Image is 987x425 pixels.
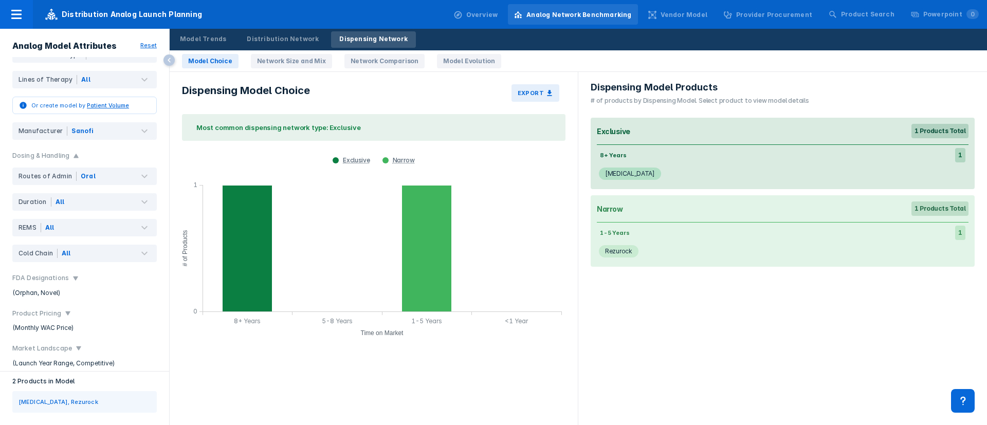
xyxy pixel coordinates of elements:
div: Powerpoint [923,10,979,19]
span: 2 Products in Model [12,378,75,385]
div: Narrow [597,205,623,213]
div: Routes of Admin [19,172,77,181]
a: Model Evolution [437,54,501,68]
button: Or create model by Patient Volume [12,97,157,114]
div: [MEDICAL_DATA], Rezurock [19,397,98,406]
div: All [56,197,65,207]
a: Provider Procurement [718,4,818,25]
span: 0 [966,9,979,19]
div: Oral [81,172,96,181]
div: Narrow [393,156,415,164]
a: Model Trends [172,31,234,48]
div: Duration [19,197,51,207]
div: 1 Products Total [911,124,968,138]
text: 1 [193,181,197,189]
div: Model Trends [180,34,226,44]
div: 1 Products Total [911,201,968,216]
a: Network Size and Mix [251,54,332,68]
button: Export [511,84,559,102]
a: Overview [448,4,504,25]
div: Lines of Therapy [19,75,77,84]
h4: Market Landscape [12,345,72,352]
p: (Orphan, Novel) [12,288,157,298]
div: Product Search [841,10,894,19]
div: 8+ Years [597,149,630,162]
div: Overview [466,10,498,20]
div: Dispensing Model Choice [176,78,316,108]
h4: Product Pricing [12,310,61,317]
div: 1 [955,148,965,162]
text: 8+ Years [234,317,261,325]
text: 5-8 Years [322,317,353,325]
div: Exclusive [597,127,630,136]
div: REMS [19,223,41,232]
h4: Analog Model Attributes [12,41,117,51]
div: # of products by Dispensing Model. Select product to view model details [591,96,809,105]
div: Analog Network Benchmarking [526,10,631,20]
text: 0 [193,307,197,315]
div: Indication+SubtypeAll [12,46,157,63]
span: Rezurock [599,245,638,257]
div: All [45,223,54,232]
a: Model Choice [182,54,239,68]
h4: Dosing & Handling [12,152,69,159]
a: Analog Network Benchmarking [508,4,637,25]
div: Vendor Model [661,10,707,20]
span: Most common dispensing network type: Exclusive [196,122,361,133]
h4: FDA Designations [12,274,69,282]
div: 1 [955,226,965,240]
text: <1 Year [505,317,528,325]
g: column chart , with 2 column series, . Y-scale minimum value is 0 , maximum value is 1. X-scale w... [176,180,572,344]
span: [MEDICAL_DATA] [599,168,661,180]
a: Vendor Model [642,4,714,25]
div: Cold Chain [19,249,58,258]
tspan: Time on Market [361,329,404,337]
div: Exclusive [343,156,370,164]
div: Sanofi [71,126,94,136]
div: Dispensing Network [339,34,408,44]
span: Or create model by [31,102,129,109]
div: All [81,75,90,84]
p: (Launch Year Range, Competitive) [12,359,157,368]
a: Distribution Network [239,31,327,48]
p: (Monthly WAC Price) [12,323,157,332]
text: 1-5 Years [411,317,442,325]
div: Provider Procurement [736,10,812,20]
span: Dispensing Model Products [591,81,718,94]
a: Dispensing Network [331,31,416,48]
div: 1-5 Years [597,226,632,239]
tspan: # of Products [181,230,189,267]
button: Reset [136,37,161,53]
a: Network Comparison [344,54,425,68]
div: Distribution Network [247,34,319,44]
span: Patient Volume [87,102,129,109]
div: All [62,249,71,258]
h3: Export [518,89,544,97]
div: Contact Support [951,389,975,413]
div: Manufacturer [19,126,67,136]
